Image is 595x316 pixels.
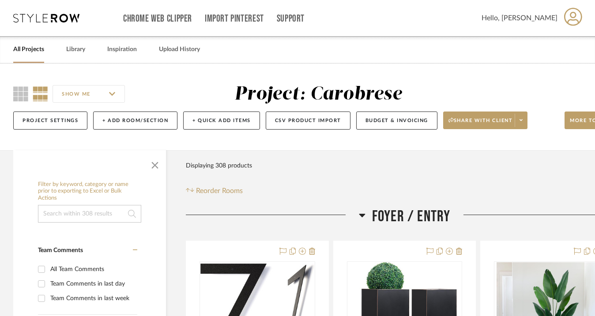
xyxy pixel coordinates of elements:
[93,112,177,130] button: + Add Room/Section
[205,15,264,22] a: Import Pinterest
[13,44,44,56] a: All Projects
[277,15,305,22] a: Support
[50,291,135,305] div: Team Comments in last week
[482,13,557,23] span: Hello, [PERSON_NAME]
[266,112,350,130] button: CSV Product Import
[38,247,83,253] span: Team Comments
[443,112,528,129] button: Share with client
[448,117,513,130] span: Share with client
[183,112,260,130] button: + Quick Add Items
[123,15,192,22] a: Chrome Web Clipper
[38,205,141,223] input: Search within 308 results
[66,44,85,56] a: Library
[186,186,243,196] button: Reorder Rooms
[50,262,135,276] div: All Team Comments
[38,181,141,202] h6: Filter by keyword, category or name prior to exporting to Excel or Bulk Actions
[13,112,87,130] button: Project Settings
[107,44,137,56] a: Inspiration
[186,157,252,175] div: Displaying 308 products
[146,155,164,172] button: Close
[234,85,402,104] div: Project: Carobrese
[50,277,135,291] div: Team Comments in last day
[372,207,451,226] span: Foyer / Entry
[196,186,243,196] span: Reorder Rooms
[356,112,437,130] button: Budget & Invoicing
[159,44,200,56] a: Upload History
